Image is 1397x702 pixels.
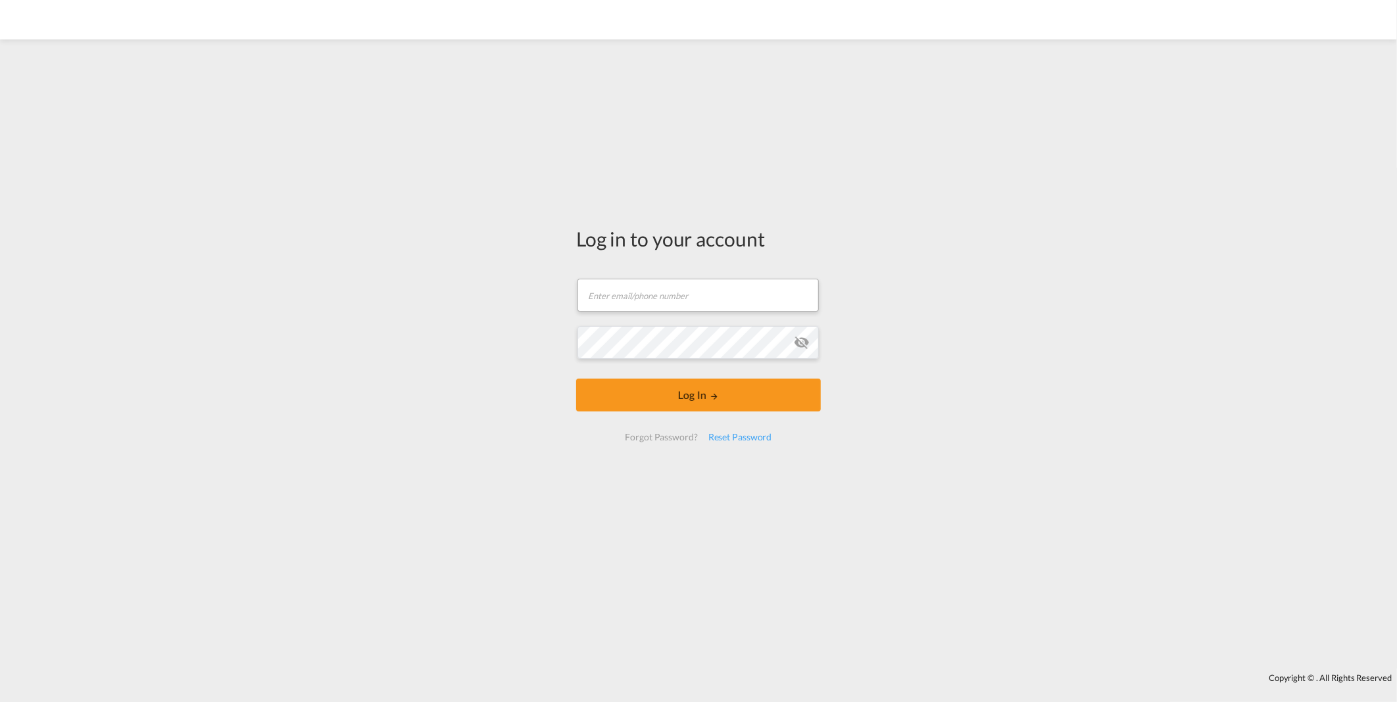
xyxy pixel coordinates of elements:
md-icon: icon-eye-off [794,335,810,350]
div: Log in to your account [576,225,821,252]
button: LOGIN [576,379,821,411]
div: Forgot Password? [620,425,702,449]
div: Reset Password [703,425,777,449]
input: Enter email/phone number [577,279,819,312]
